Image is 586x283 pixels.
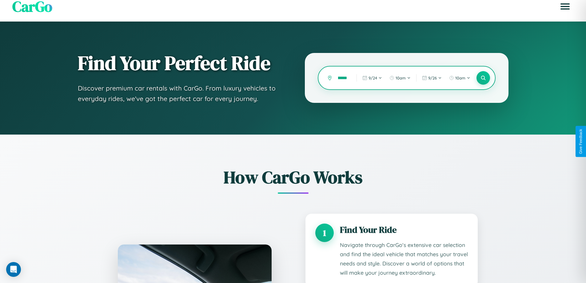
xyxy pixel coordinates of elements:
span: 10am [455,75,465,80]
button: 10am [386,73,414,83]
span: 9 / 26 [428,75,437,80]
div: Open Intercom Messenger [6,262,21,277]
h1: Find Your Perfect Ride [78,52,281,74]
h3: Find Your Ride [340,224,468,236]
p: Navigate through CarGo's extensive car selection and find the ideal vehicle that matches your tra... [340,241,468,277]
button: 10am [446,73,473,83]
button: 9/24 [359,73,385,83]
div: 1 [315,224,334,242]
h2: How CarGo Works [109,165,478,189]
div: Give Feedback [579,129,583,154]
p: Discover premium car rentals with CarGo. From luxury vehicles to everyday rides, we've got the pe... [78,83,281,104]
span: 10am [396,75,406,80]
button: 9/26 [419,73,445,83]
span: 9 / 24 [369,75,377,80]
